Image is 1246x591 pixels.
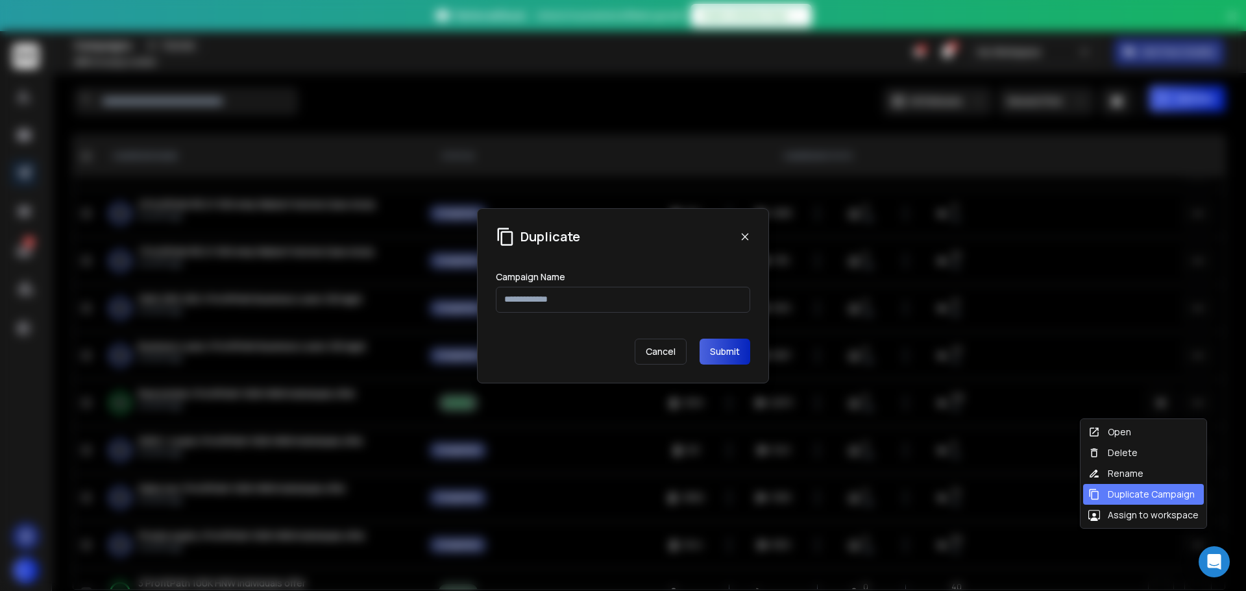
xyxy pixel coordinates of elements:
[1088,446,1138,459] div: Delete
[1199,546,1230,577] div: Open Intercom Messenger
[520,228,580,246] h1: Duplicate
[1088,426,1131,439] div: Open
[1088,509,1199,522] div: Assign to workspace
[496,272,565,282] label: Campaign Name
[1088,467,1143,480] div: Rename
[700,339,750,365] button: Submit
[635,339,687,365] p: Cancel
[1088,488,1195,501] div: Duplicate Campaign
